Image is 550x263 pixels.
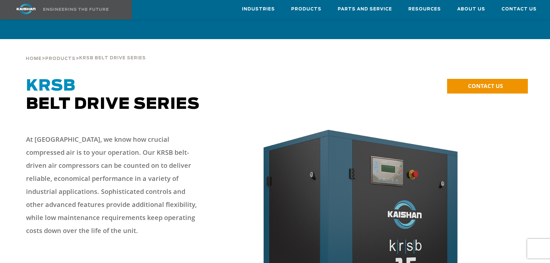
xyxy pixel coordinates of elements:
[291,6,321,13] span: Products
[501,6,537,13] span: Contact Us
[26,55,42,61] a: Home
[457,6,485,13] span: About Us
[26,133,199,237] p: At [GEOGRAPHIC_DATA], we know how crucial compressed air is to your operation. Our KRSB belt-driv...
[26,39,146,64] div: > >
[447,79,528,94] a: CONTACT US
[242,0,275,18] a: Industries
[45,55,76,61] a: Products
[338,0,392,18] a: Parts and Service
[26,78,200,112] span: Belt Drive Series
[338,6,392,13] span: Parts and Service
[45,57,76,61] span: Products
[408,0,441,18] a: Resources
[2,3,50,15] img: kaishan logo
[457,0,485,18] a: About Us
[26,78,76,94] span: KRSB
[408,6,441,13] span: Resources
[468,82,503,90] span: CONTACT US
[26,57,42,61] span: Home
[79,56,146,60] span: krsb belt drive series
[501,0,537,18] a: Contact Us
[43,8,108,11] img: Engineering the future
[291,0,321,18] a: Products
[242,6,275,13] span: Industries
